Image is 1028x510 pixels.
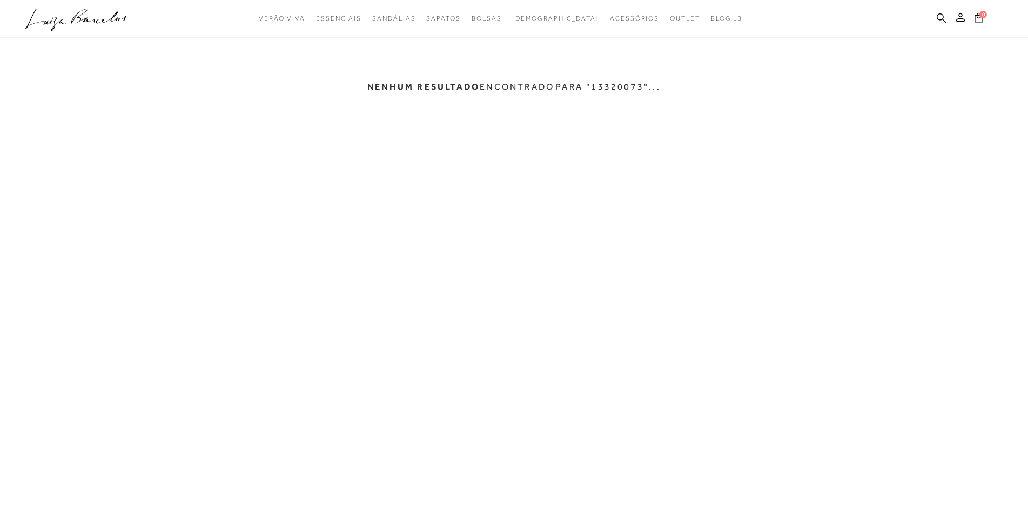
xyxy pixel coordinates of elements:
a: noSubCategoriesText [472,9,502,29]
b: Nenhum resultado [367,81,480,92]
span: Sapatos [426,15,460,22]
span: 0 [979,11,987,18]
a: noSubCategoriesText [512,9,599,29]
span: Essenciais [316,15,361,22]
button: 0 [971,12,986,26]
a: noSubCategoriesText [426,9,460,29]
p: para "13320073"... [556,81,661,92]
a: BLOG LB [711,9,742,29]
span: Bolsas [472,15,502,22]
span: BLOG LB [711,15,742,22]
a: noSubCategoriesText [610,9,659,29]
span: Acessórios [610,15,659,22]
a: noSubCategoriesText [259,9,305,29]
span: Sandálias [372,15,415,22]
a: noSubCategoriesText [372,9,415,29]
span: Outlet [670,15,700,22]
a: noSubCategoriesText [670,9,700,29]
p: encontrado [367,81,554,92]
span: Verão Viva [259,15,305,22]
a: noSubCategoriesText [316,9,361,29]
span: [DEMOGRAPHIC_DATA] [512,15,599,22]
